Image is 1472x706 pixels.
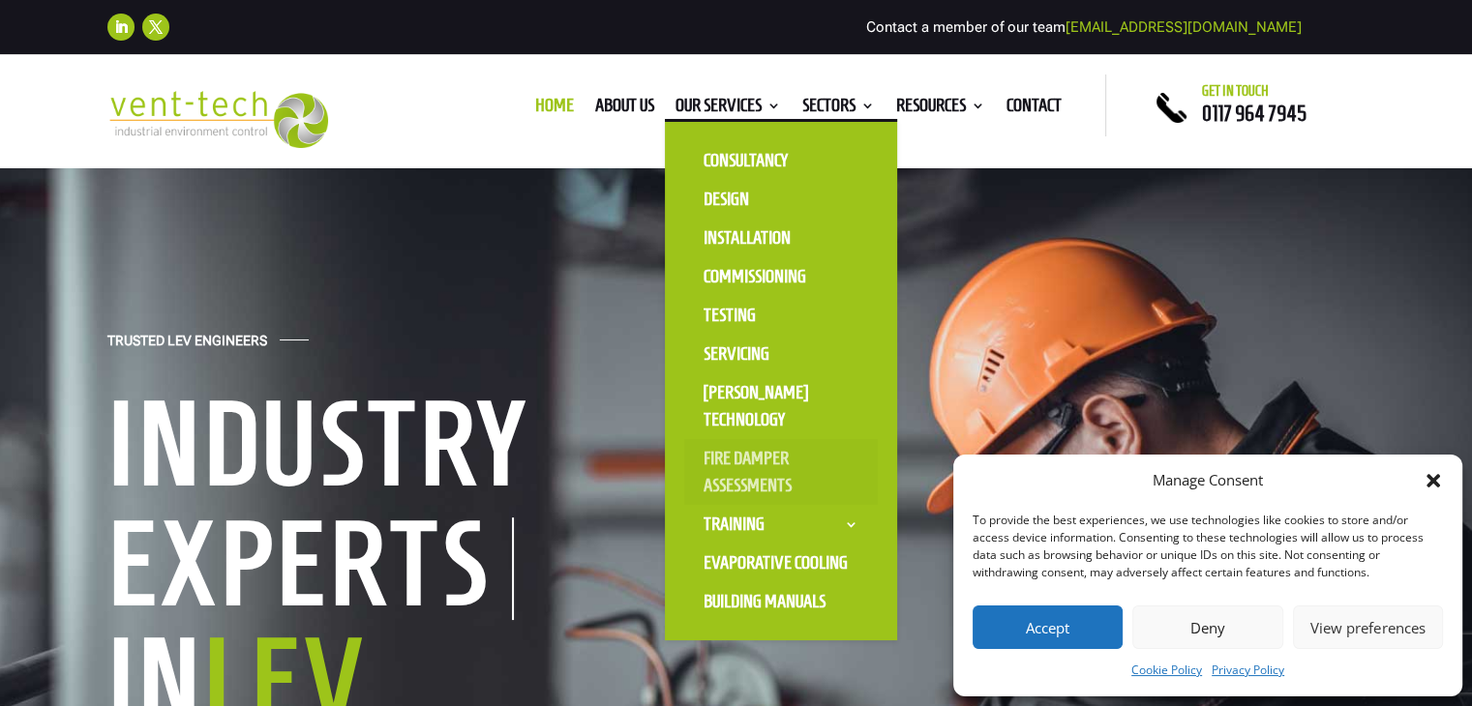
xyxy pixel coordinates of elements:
a: Design [684,180,878,219]
a: Installation [684,219,878,257]
h1: Experts [107,517,514,620]
img: 2023-09-27T08_35_16.549ZVENT-TECH---Clear-background [107,91,329,148]
a: Privacy Policy [1212,659,1284,682]
a: Training [684,505,878,544]
button: Accept [973,605,1123,649]
a: Consultancy [684,141,878,180]
a: Servicing [684,335,878,373]
a: Testing [684,296,878,335]
a: Our Services [676,99,781,120]
h4: Trusted LEV Engineers [107,333,267,359]
span: Contact a member of our team [866,18,1302,36]
div: Close dialog [1424,471,1443,490]
a: 0117 964 7945 [1202,102,1307,125]
a: Cookie Policy [1131,659,1202,682]
a: Fire Damper Assessments [684,439,878,505]
h1: Industry [107,383,707,515]
a: About us [595,99,654,120]
a: [PERSON_NAME] Technology [684,373,878,439]
div: Manage Consent [1153,469,1263,492]
a: Building Manuals [684,582,878,621]
a: Follow on LinkedIn [107,14,135,41]
a: Sectors [802,99,875,120]
a: [EMAIL_ADDRESS][DOMAIN_NAME] [1066,18,1302,36]
a: Resources [896,99,985,120]
a: Commissioning [684,257,878,296]
span: Get in touch [1202,83,1269,99]
button: Deny [1132,605,1282,649]
a: Home [535,99,574,120]
a: Contact [1006,99,1062,120]
a: Follow on X [142,14,169,41]
div: To provide the best experiences, we use technologies like cookies to store and/or access device i... [973,512,1441,581]
button: View preferences [1293,605,1443,649]
a: Evaporative Cooling [684,544,878,582]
